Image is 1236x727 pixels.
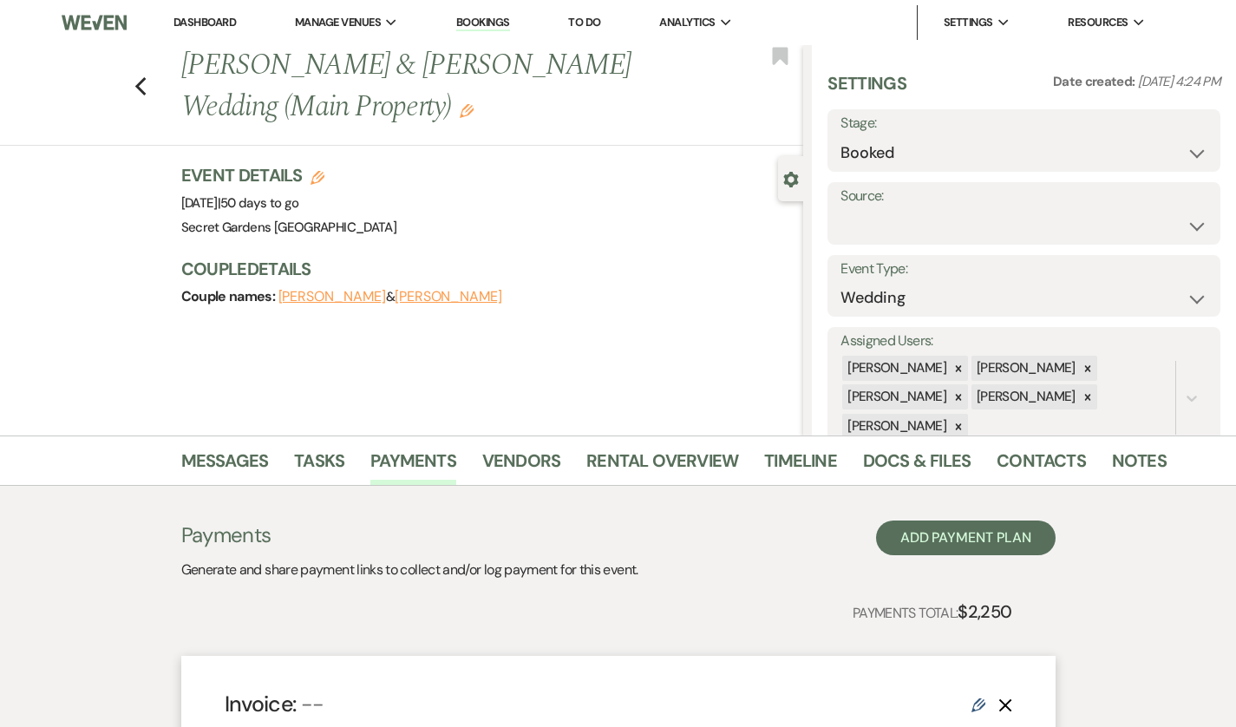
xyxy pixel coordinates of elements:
span: Secret Gardens [GEOGRAPHIC_DATA] [181,219,397,236]
p: Generate and share payment links to collect and/or log payment for this event. [181,559,638,581]
h4: Invoice: [225,689,324,719]
a: Notes [1112,447,1167,485]
h3: Event Details [181,163,397,187]
label: Stage: [840,111,1207,136]
span: Manage Venues [295,14,381,31]
span: [DATE] 4:24 PM [1138,73,1220,90]
label: Source: [840,184,1207,209]
span: & [278,288,502,305]
span: Date created: [1053,73,1138,90]
span: Couple names: [181,287,278,305]
span: [DATE] [181,194,299,212]
span: Analytics [659,14,715,31]
button: Edit [460,102,474,118]
p: Payments Total: [853,598,1012,625]
h3: Settings [827,71,906,109]
button: Add Payment Plan [876,521,1056,555]
label: Event Type: [840,257,1207,282]
span: 50 days to go [220,194,299,212]
a: Vendors [482,447,560,485]
button: [PERSON_NAME] [395,290,502,304]
h3: Payments [181,521,638,550]
div: [PERSON_NAME] [842,384,949,409]
span: Settings [944,14,993,31]
a: Tasks [294,447,344,485]
a: Bookings [456,15,510,31]
span: -- [301,690,324,718]
span: Resources [1068,14,1128,31]
a: Timeline [764,447,837,485]
a: Messages [181,447,269,485]
h1: [PERSON_NAME] & [PERSON_NAME] Wedding (Main Property) [181,45,672,128]
h3: Couple Details [181,257,787,281]
button: Close lead details [783,170,799,187]
span: | [218,194,299,212]
div: [PERSON_NAME] [842,356,949,381]
div: [PERSON_NAME] [842,414,949,439]
a: Contacts [997,447,1086,485]
div: [PERSON_NAME] [971,384,1078,409]
a: To Do [568,15,600,29]
a: Rental Overview [586,447,738,485]
label: Assigned Users: [840,329,1207,354]
div: [PERSON_NAME] [971,356,1078,381]
strong: $2,250 [958,600,1011,623]
a: Payments [370,447,456,485]
a: Docs & Files [863,447,971,485]
img: Weven Logo [62,4,127,41]
button: [PERSON_NAME] [278,290,386,304]
a: Dashboard [173,15,236,29]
